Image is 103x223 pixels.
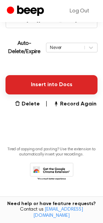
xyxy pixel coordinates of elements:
[15,100,40,108] button: Delete
[7,4,46,18] a: Beep
[5,75,98,94] button: Insert into Docs
[53,100,96,108] button: Record Again
[4,207,99,219] span: Contact us
[33,207,83,218] a: [EMAIL_ADDRESS][DOMAIN_NAME]
[5,39,43,56] p: Auto-Delete/Expire
[45,100,48,108] span: |
[5,147,98,157] p: Tired of copying and pasting? Use the extension to automatically insert your recordings.
[63,3,96,19] a: Log Out
[50,44,81,51] div: Never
